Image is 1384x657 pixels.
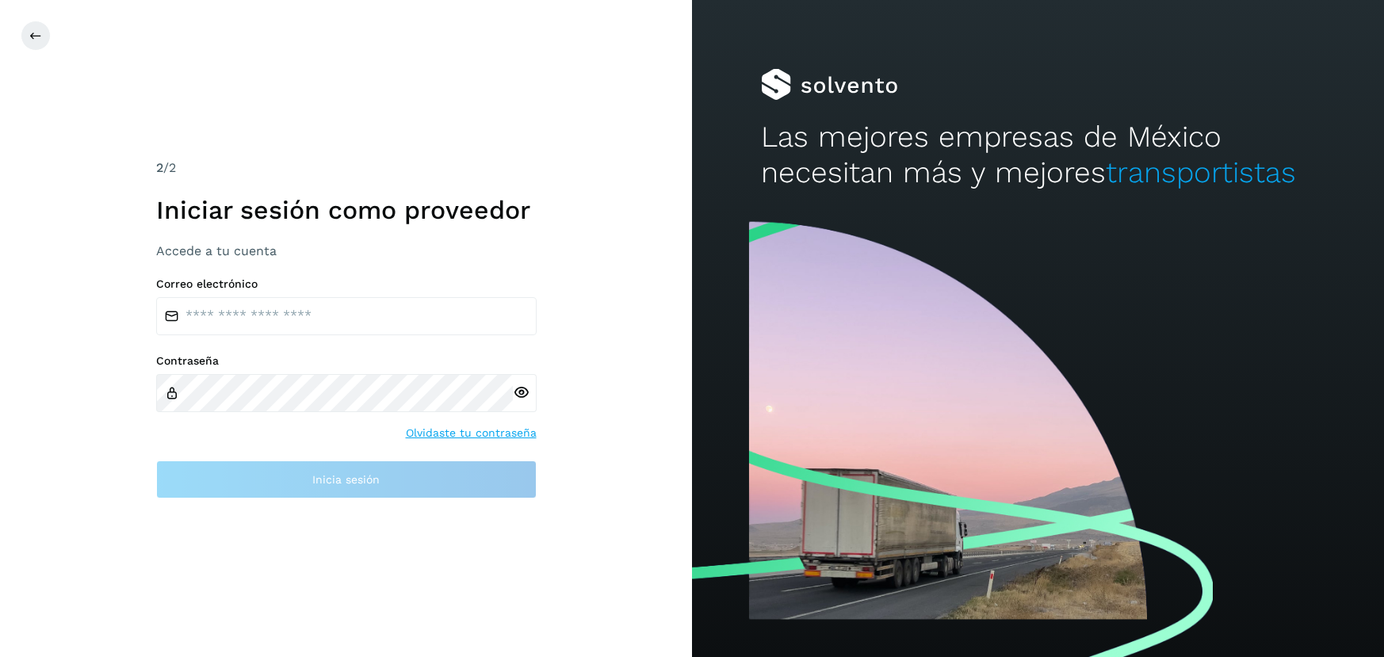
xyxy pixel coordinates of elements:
[156,160,163,175] span: 2
[312,474,380,485] span: Inicia sesión
[156,460,537,498] button: Inicia sesión
[761,120,1314,190] h2: Las mejores empresas de México necesitan más y mejores
[156,354,537,368] label: Contraseña
[406,425,537,441] a: Olvidaste tu contraseña
[156,243,537,258] h3: Accede a tu cuenta
[156,277,537,291] label: Correo electrónico
[1106,155,1296,189] span: transportistas
[156,159,537,178] div: /2
[156,195,537,225] h1: Iniciar sesión como proveedor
